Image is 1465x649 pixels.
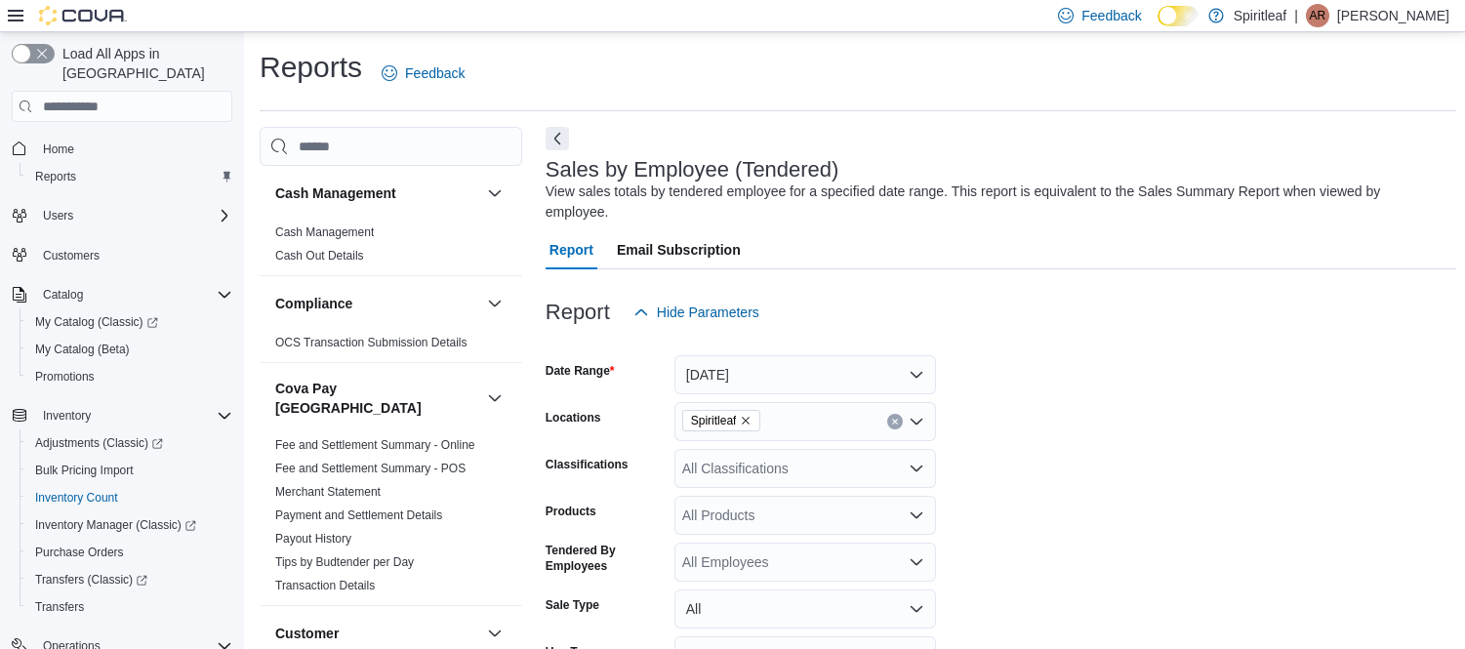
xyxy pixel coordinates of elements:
[4,202,240,229] button: Users
[35,204,232,227] span: Users
[4,241,240,269] button: Customers
[27,568,155,591] a: Transfers (Classic)
[35,244,107,267] a: Customers
[35,404,99,427] button: Inventory
[617,230,741,269] span: Email Subscription
[260,221,522,275] div: Cash Management
[546,158,839,182] h3: Sales by Employee (Tendered)
[260,48,362,87] h1: Reports
[35,545,124,560] span: Purchase Orders
[4,281,240,308] button: Catalog
[275,379,479,418] button: Cova Pay [GEOGRAPHIC_DATA]
[35,314,158,330] span: My Catalog (Classic)
[35,572,147,588] span: Transfers (Classic)
[275,225,374,239] a: Cash Management
[27,541,132,564] a: Purchase Orders
[43,142,74,157] span: Home
[20,336,240,363] button: My Catalog (Beta)
[1081,6,1141,25] span: Feedback
[483,292,507,315] button: Compliance
[27,541,232,564] span: Purchase Orders
[35,169,76,184] span: Reports
[657,303,759,322] span: Hide Parameters
[887,414,903,429] button: Clear input
[20,163,240,190] button: Reports
[275,624,339,643] h3: Customer
[275,485,381,499] a: Merchant Statement
[483,386,507,410] button: Cova Pay [GEOGRAPHIC_DATA]
[275,532,351,546] a: Payout History
[546,504,596,519] label: Products
[275,438,475,452] a: Fee and Settlement Summary - Online
[483,622,507,645] button: Customer
[35,283,232,306] span: Catalog
[35,283,91,306] button: Catalog
[35,342,130,357] span: My Catalog (Beta)
[546,363,615,379] label: Date Range
[27,595,232,619] span: Transfers
[35,490,118,506] span: Inventory Count
[1310,4,1326,27] span: AR
[275,294,479,313] button: Compliance
[43,408,91,424] span: Inventory
[682,410,761,431] span: Spiritleaf
[275,508,442,522] a: Payment and Settlement Details
[1337,4,1449,27] p: [PERSON_NAME]
[909,507,924,523] button: Open list of options
[909,461,924,476] button: Open list of options
[27,310,166,334] a: My Catalog (Classic)
[27,365,102,388] a: Promotions
[275,224,374,240] span: Cash Management
[35,243,232,267] span: Customers
[275,336,468,349] a: OCS Transaction Submission Details
[1294,4,1298,27] p: |
[43,208,73,223] span: Users
[20,511,240,539] a: Inventory Manager (Classic)
[27,165,84,188] a: Reports
[275,555,414,569] a: Tips by Budtender per Day
[546,457,629,472] label: Classifications
[275,183,479,203] button: Cash Management
[35,404,232,427] span: Inventory
[20,484,240,511] button: Inventory Count
[626,293,767,332] button: Hide Parameters
[275,248,364,264] span: Cash Out Details
[546,301,610,324] h3: Report
[20,429,240,457] a: Adjustments (Classic)
[546,410,601,426] label: Locations
[35,136,232,160] span: Home
[20,308,240,336] a: My Catalog (Classic)
[27,595,92,619] a: Transfers
[35,138,82,161] a: Home
[35,369,95,385] span: Promotions
[43,287,83,303] span: Catalog
[275,554,414,570] span: Tips by Budtender per Day
[1234,4,1286,27] p: Spiritleaf
[27,365,232,388] span: Promotions
[20,539,240,566] button: Purchase Orders
[275,462,466,475] a: Fee and Settlement Summary - POS
[260,433,522,605] div: Cova Pay [GEOGRAPHIC_DATA]
[275,507,442,523] span: Payment and Settlement Details
[39,6,127,25] img: Cova
[35,463,134,478] span: Bulk Pricing Import
[35,599,84,615] span: Transfers
[43,248,100,264] span: Customers
[27,459,232,482] span: Bulk Pricing Import
[20,566,240,593] a: Transfers (Classic)
[27,310,232,334] span: My Catalog (Classic)
[546,597,599,613] label: Sale Type
[27,338,232,361] span: My Catalog (Beta)
[55,44,232,83] span: Load All Apps in [GEOGRAPHIC_DATA]
[674,355,936,394] button: [DATE]
[27,486,126,509] a: Inventory Count
[27,513,232,537] span: Inventory Manager (Classic)
[275,335,468,350] span: OCS Transaction Submission Details
[546,543,667,574] label: Tendered By Employees
[275,294,352,313] h3: Compliance
[20,363,240,390] button: Promotions
[275,484,381,500] span: Merchant Statement
[740,415,752,426] button: Remove Spiritleaf from selection in this group
[275,579,375,592] a: Transaction Details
